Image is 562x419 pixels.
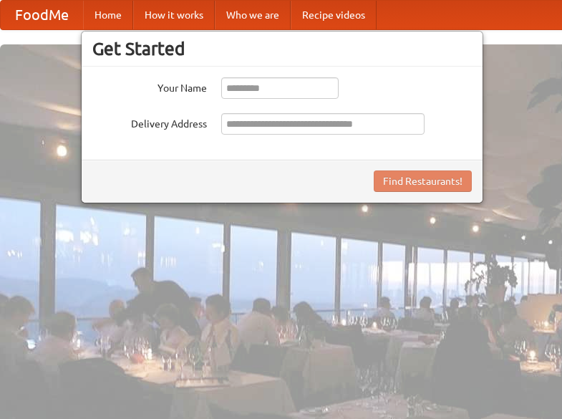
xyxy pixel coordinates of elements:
[92,38,472,59] h3: Get Started
[215,1,291,29] a: Who we are
[291,1,377,29] a: Recipe videos
[374,170,472,192] button: Find Restaurants!
[92,77,207,95] label: Your Name
[83,1,133,29] a: Home
[92,113,207,131] label: Delivery Address
[133,1,215,29] a: How it works
[1,1,83,29] a: FoodMe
